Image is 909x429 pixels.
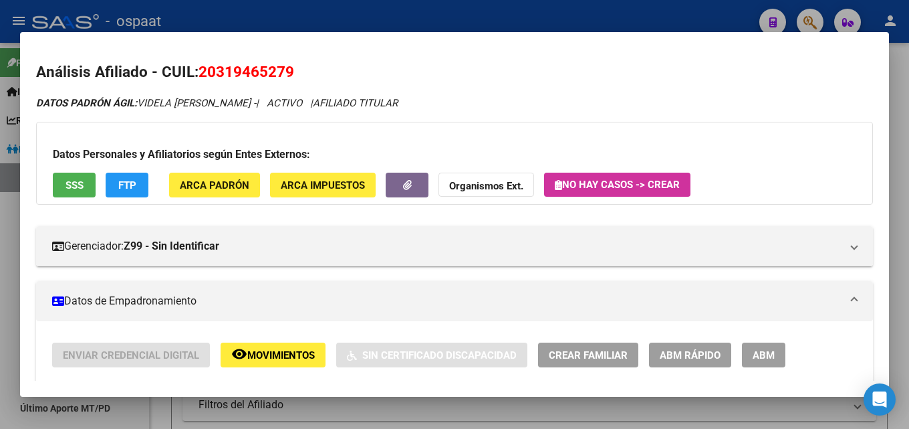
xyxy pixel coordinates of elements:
[270,173,376,197] button: ARCA Impuestos
[36,61,873,84] h2: Análisis Afiliado - CUIL:
[247,349,315,361] span: Movimientos
[549,349,628,361] span: Crear Familiar
[52,238,841,254] mat-panel-title: Gerenciador:
[36,226,873,266] mat-expansion-panel-header: Gerenciador:Z99 - Sin Identificar
[36,97,137,109] strong: DATOS PADRÓN ÁGIL:
[449,180,523,192] strong: Organismos Ext.
[864,383,896,416] div: Open Intercom Messenger
[63,349,199,361] span: Enviar Credencial Digital
[52,343,210,367] button: Enviar Credencial Digital
[124,238,219,254] strong: Z99 - Sin Identificar
[52,293,841,309] mat-panel-title: Datos de Empadronamiento
[362,349,517,361] span: Sin Certificado Discapacidad
[281,179,365,191] span: ARCA Impuestos
[36,281,873,321] mat-expansion-panel-header: Datos de Empadronamiento
[742,343,785,367] button: ABM
[53,147,856,163] h3: Datos Personales y Afiliatorios según Entes Externos:
[53,173,96,197] button: SSS
[336,343,527,367] button: Sin Certificado Discapacidad
[106,173,148,197] button: FTP
[753,349,775,361] span: ABM
[544,173,690,197] button: No hay casos -> Crear
[66,179,84,191] span: SSS
[313,97,398,109] span: AFILIADO TITULAR
[649,343,731,367] button: ABM Rápido
[221,343,326,367] button: Movimientos
[438,173,534,197] button: Organismos Ext.
[231,346,247,362] mat-icon: remove_red_eye
[36,97,256,109] span: VIDELA [PERSON_NAME] -
[660,349,721,361] span: ABM Rápido
[555,179,680,191] span: No hay casos -> Crear
[169,173,260,197] button: ARCA Padrón
[36,97,398,109] i: | ACTIVO |
[118,179,136,191] span: FTP
[538,343,638,367] button: Crear Familiar
[199,63,294,80] span: 20319465279
[180,179,249,191] span: ARCA Padrón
